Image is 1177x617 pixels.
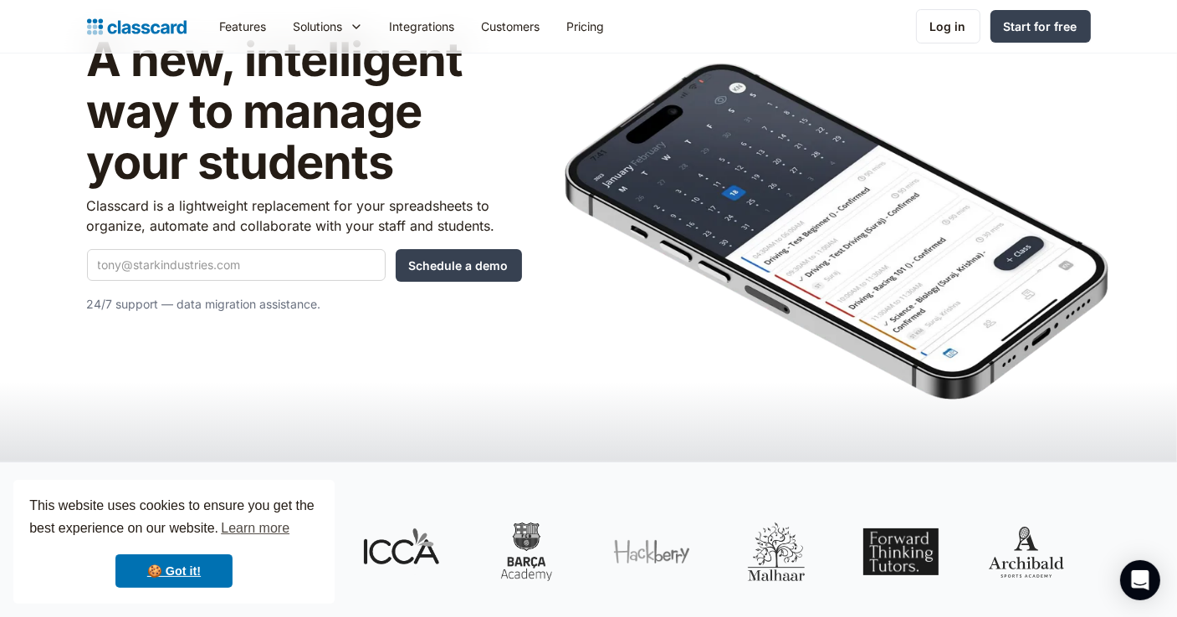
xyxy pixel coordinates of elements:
input: Schedule a demo [396,249,522,282]
div: Solutions [280,8,376,45]
a: Features [207,8,280,45]
input: tony@starkindustries.com [87,249,386,281]
span: This website uses cookies to ensure you get the best experience on our website. [29,496,319,541]
div: cookieconsent [13,480,335,604]
h1: A new, intelligent way to manage your students [87,34,522,189]
p: 24/7 support — data migration assistance. [87,294,522,314]
a: Customers [468,8,554,45]
a: Log in [916,9,980,43]
a: Pricing [554,8,618,45]
div: Log in [930,18,966,35]
a: Logo [87,15,187,38]
a: learn more about cookies [218,516,292,541]
div: Start for free [1004,18,1077,35]
a: Integrations [376,8,468,45]
a: dismiss cookie message [115,554,233,588]
a: Start for free [990,10,1091,43]
div: Solutions [294,18,343,35]
form: Quick Demo Form [87,249,522,282]
p: Classcard is a lightweight replacement for your spreadsheets to organize, automate and collaborat... [87,196,522,236]
div: Open Intercom Messenger [1120,560,1160,600]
